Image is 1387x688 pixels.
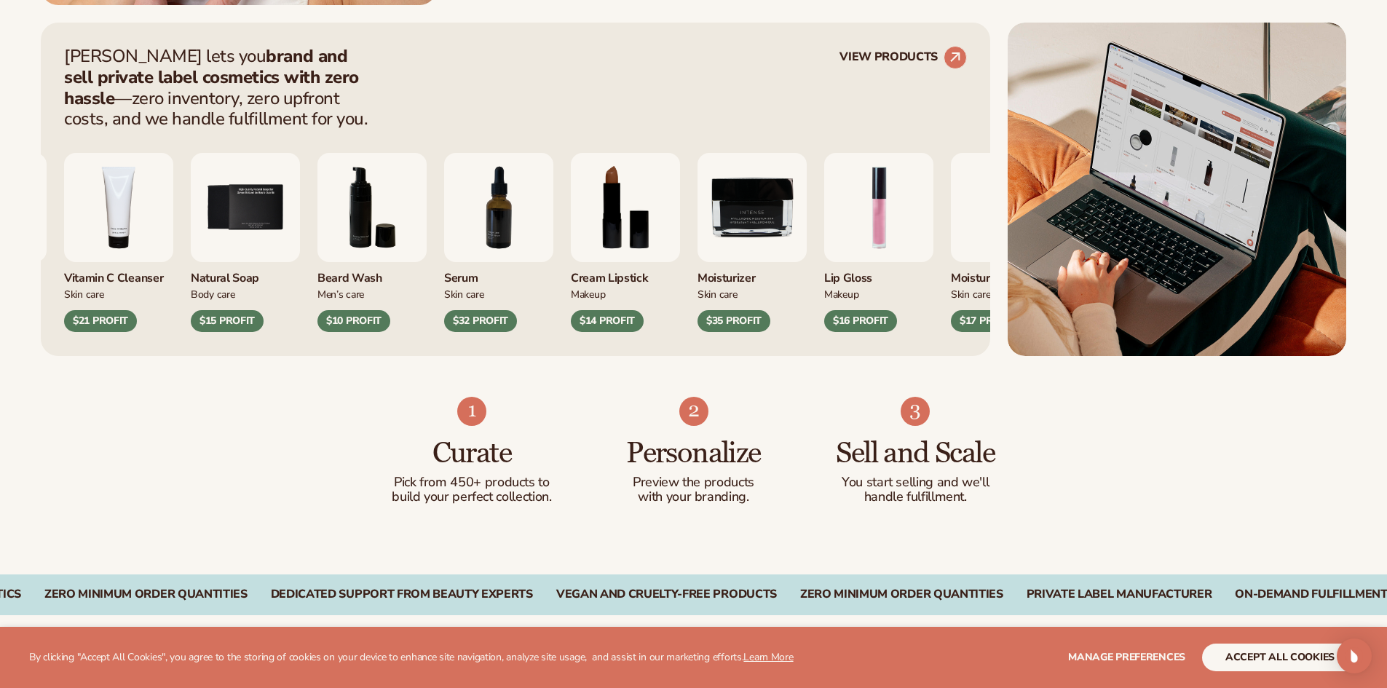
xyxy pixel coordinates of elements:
[444,153,553,332] div: 7 / 9
[824,153,933,332] div: 1 / 9
[571,310,644,332] div: $14 PROFIT
[612,475,775,490] p: Preview the products
[698,310,770,332] div: $35 PROFIT
[834,490,997,505] p: handle fulfillment.
[824,153,933,262] img: Pink lip gloss.
[444,262,553,286] div: Serum
[64,286,173,301] div: Skin Care
[64,153,173,332] div: 4 / 9
[271,588,533,601] div: DEDICATED SUPPORT FROM BEAUTY EXPERTS
[951,286,1060,301] div: Skin Care
[317,153,427,332] div: 6 / 9
[457,397,486,426] img: Shopify Image 4
[698,153,807,332] div: 9 / 9
[824,262,933,286] div: Lip Gloss
[571,286,680,301] div: Makeup
[191,286,300,301] div: Body Care
[743,650,793,664] a: Learn More
[571,153,680,262] img: Luxury cream lipstick.
[64,310,137,332] div: $21 PROFIT
[951,153,1060,262] img: Moisturizing lotion.
[951,262,1060,286] div: Moisturizer
[1202,644,1358,671] button: accept all cookies
[556,588,777,601] div: Vegan and Cruelty-Free Products
[834,475,997,490] p: You start selling and we'll
[824,286,933,301] div: Makeup
[612,438,775,470] h3: Personalize
[839,46,967,69] a: VIEW PRODUCTS
[390,475,554,505] p: Pick from 450+ products to build your perfect collection.
[834,438,997,470] h3: Sell and Scale
[317,262,427,286] div: Beard Wash
[64,262,173,286] div: Vitamin C Cleanser
[1068,644,1185,671] button: Manage preferences
[698,153,807,262] img: Moisturizer.
[1337,638,1372,673] div: Open Intercom Messenger
[390,438,554,470] h3: Curate
[951,310,1024,332] div: $17 PROFIT
[824,310,897,332] div: $16 PROFIT
[29,652,794,664] p: By clicking "Accept All Cookies", you agree to the storing of cookies on your device to enhance s...
[64,46,377,130] p: [PERSON_NAME] lets you —zero inventory, zero upfront costs, and we handle fulfillment for you.
[64,44,359,110] strong: brand and sell private label cosmetics with zero hassle
[317,310,390,332] div: $10 PROFIT
[444,153,553,262] img: Collagen and retinol serum.
[1027,588,1212,601] div: PRIVATE LABEL MANUFACTURER
[698,262,807,286] div: Moisturizer
[317,153,427,262] img: Foaming beard wash.
[571,262,680,286] div: Cream Lipstick
[951,153,1060,332] div: 2 / 9
[612,490,775,505] p: with your branding.
[679,397,708,426] img: Shopify Image 5
[191,153,300,262] img: Nature bar of soap.
[191,153,300,332] div: 5 / 9
[44,588,248,601] div: ZERO MINIMUM ORDER QUANTITIES
[901,397,930,426] img: Shopify Image 6
[444,286,553,301] div: Skin Care
[1068,650,1185,664] span: Manage preferences
[317,286,427,301] div: Men’s Care
[191,262,300,286] div: Natural Soap
[64,153,173,262] img: Vitamin c cleanser.
[444,310,517,332] div: $32 PROFIT
[191,310,264,332] div: $15 PROFIT
[698,286,807,301] div: Skin Care
[1008,23,1346,356] img: Shopify Image 2
[571,153,680,332] div: 8 / 9
[800,588,1003,601] div: Zero Minimum Order Quantities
